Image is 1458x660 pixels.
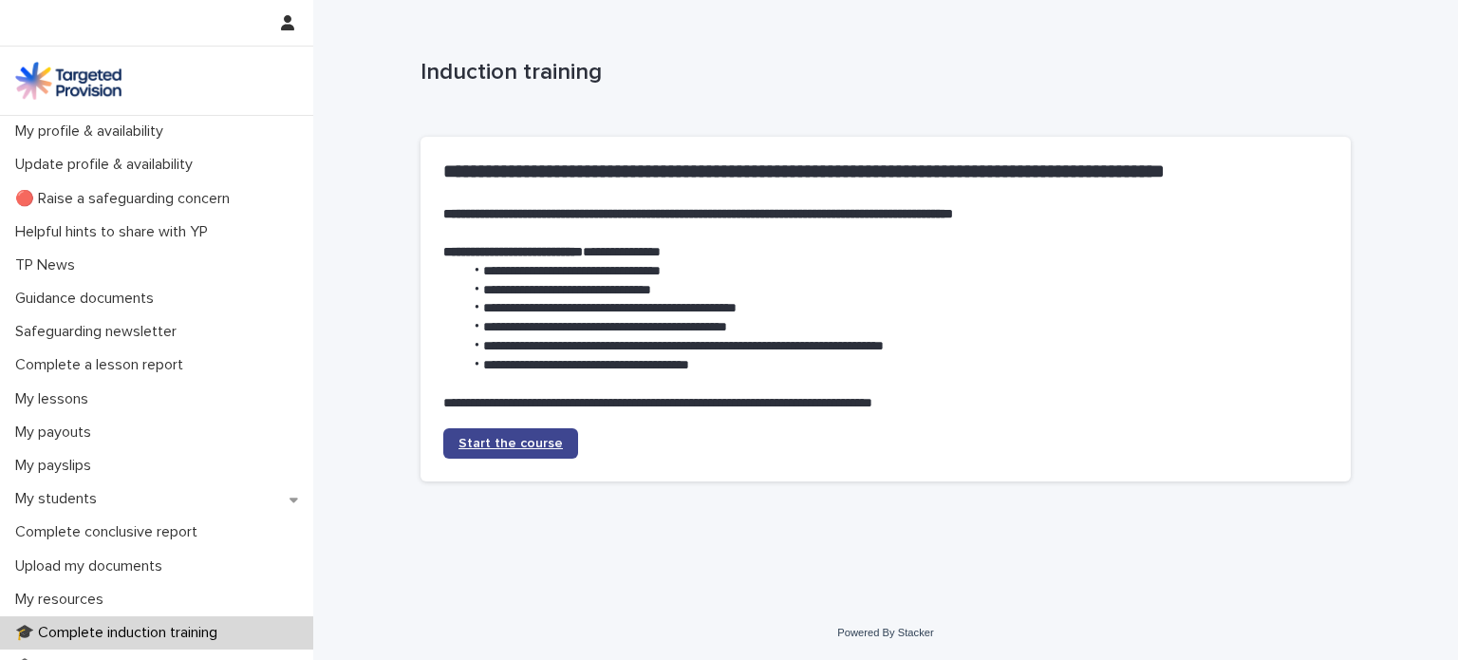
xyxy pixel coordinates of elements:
img: M5nRWzHhSzIhMunXDL62 [15,62,121,100]
a: Start the course [443,428,578,459]
p: Helpful hints to share with YP [8,223,223,241]
a: Powered By Stacker [837,627,933,638]
p: Complete a lesson report [8,356,198,374]
p: My students [8,490,112,508]
p: 🔴 Raise a safeguarding concern [8,190,245,208]
span: Start the course [458,437,563,450]
p: Update profile & availability [8,156,208,174]
p: My resources [8,591,119,609]
p: Complete conclusive report [8,523,213,541]
p: TP News [8,256,90,274]
p: Upload my documents [8,557,178,575]
p: Induction training [421,59,1343,86]
p: Safeguarding newsletter [8,323,192,341]
p: 🎓 Complete induction training [8,624,233,642]
p: Guidance documents [8,290,169,308]
p: My lessons [8,390,103,408]
p: My payslips [8,457,106,475]
p: My payouts [8,424,106,442]
p: My profile & availability [8,123,178,141]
